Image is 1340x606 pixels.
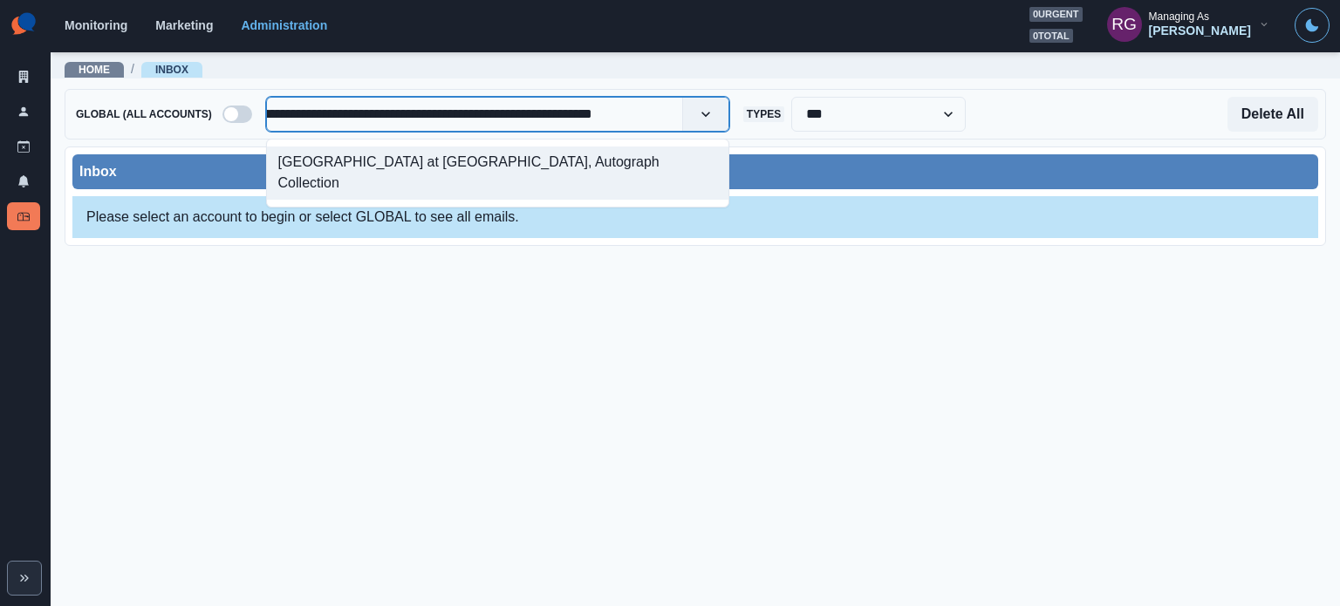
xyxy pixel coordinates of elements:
div: [GEOGRAPHIC_DATA] at [GEOGRAPHIC_DATA], Autograph Collection [267,146,728,200]
a: Home [79,64,110,76]
a: Notifications [7,167,40,195]
a: Users [7,98,40,126]
span: / [131,60,134,78]
a: Draft Posts [7,133,40,160]
span: 0 urgent [1029,7,1083,22]
a: Administration [241,18,327,32]
span: Types [743,106,784,122]
button: Delete All [1227,97,1318,132]
a: Monitoring [65,18,127,32]
span: 0 total [1029,29,1073,44]
button: Managing As[PERSON_NAME] [1093,7,1284,42]
a: Inbox [155,64,188,76]
button: Toggle Mode [1295,8,1330,43]
span: Global (All Accounts) [72,106,215,122]
div: Russel Gabiosa [1111,3,1137,45]
div: [PERSON_NAME] [1149,24,1251,38]
a: Clients [7,63,40,91]
button: Expand [7,561,42,596]
div: Inbox [79,161,1311,182]
a: Inbox [7,202,40,230]
nav: breadcrumb [65,60,202,78]
a: Marketing [155,18,213,32]
div: Please select an account to begin or select GLOBAL to see all emails. [72,196,1318,238]
div: Managing As [1149,10,1209,23]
